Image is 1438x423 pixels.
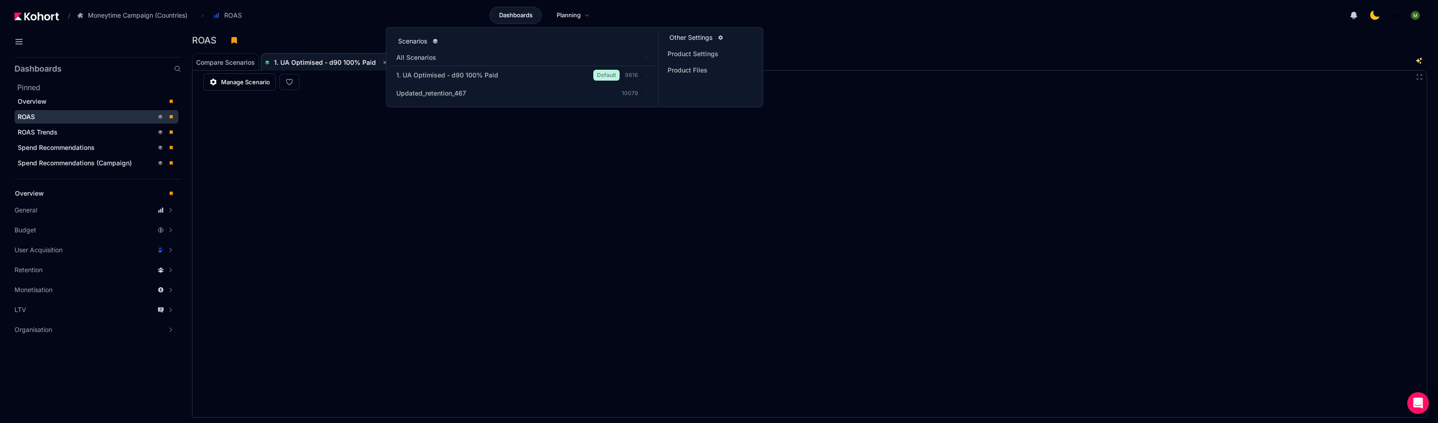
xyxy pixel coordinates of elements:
[208,8,251,23] button: ROAS
[14,226,36,235] span: Budget
[224,11,242,20] span: ROAS
[14,141,178,154] a: Spend Recommendations
[18,97,47,105] span: Overview
[396,71,498,80] span: 1. UA Optimised - d90 100% Paid
[72,8,197,23] button: Moneytime Campaign (Countries)
[14,12,59,20] img: Kohort logo
[274,58,376,66] span: 1. UA Optimised - d90 100% Paid
[18,113,35,120] span: ROAS
[14,325,52,334] span: Organisation
[14,110,178,124] a: ROAS
[14,95,178,108] a: Overview
[18,128,58,136] span: ROAS Trends
[557,11,581,20] span: Planning
[593,70,620,81] span: Default
[18,144,95,151] span: Spend Recommendations
[88,11,188,20] span: Moneytime Campaign (Countries)
[668,66,718,75] span: Product Files
[391,85,654,101] a: Updated_retention_46710079
[17,82,181,93] h2: Pinned
[200,12,206,19] span: ›
[196,59,255,66] span: Compare Scenarios
[14,156,178,170] a: Spend Recommendations (Campaign)
[14,245,63,255] span: User Acquisition
[622,90,638,97] span: 10079
[499,11,533,20] span: Dashboards
[14,285,53,294] span: Monetisation
[14,65,62,73] h2: Dashboards
[668,49,718,58] span: Product Settings
[14,265,43,274] span: Retention
[396,89,466,98] span: Updated_retention_467
[662,46,758,62] a: Product Settings
[1416,73,1423,81] button: Fullscreen
[18,159,132,167] span: Spend Recommendations (Campaign)
[1407,392,1429,414] div: Open Intercom Messenger
[12,187,178,200] a: Overview
[625,72,638,79] span: 9816
[14,125,178,139] a: ROAS Trends
[221,77,270,87] span: Manage Scenario
[669,33,712,42] h3: Other Settings
[203,73,276,91] a: Manage Scenario
[15,189,44,197] span: Overview
[192,36,222,45] h3: ROAS
[61,11,70,20] span: /
[396,53,614,62] span: All Scenarios
[14,305,26,314] span: LTV
[1391,11,1400,20] img: logo_MoneyTimeLogo_1_20250619094856634230.png
[662,62,758,78] a: Product Files
[398,37,427,46] h3: Scenarios
[547,7,599,24] a: Planning
[490,7,542,24] a: Dashboards
[391,49,654,66] a: All Scenarios
[14,206,37,215] span: General
[391,66,654,84] a: 1. UA Optimised - d90 100% PaidDefault9816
